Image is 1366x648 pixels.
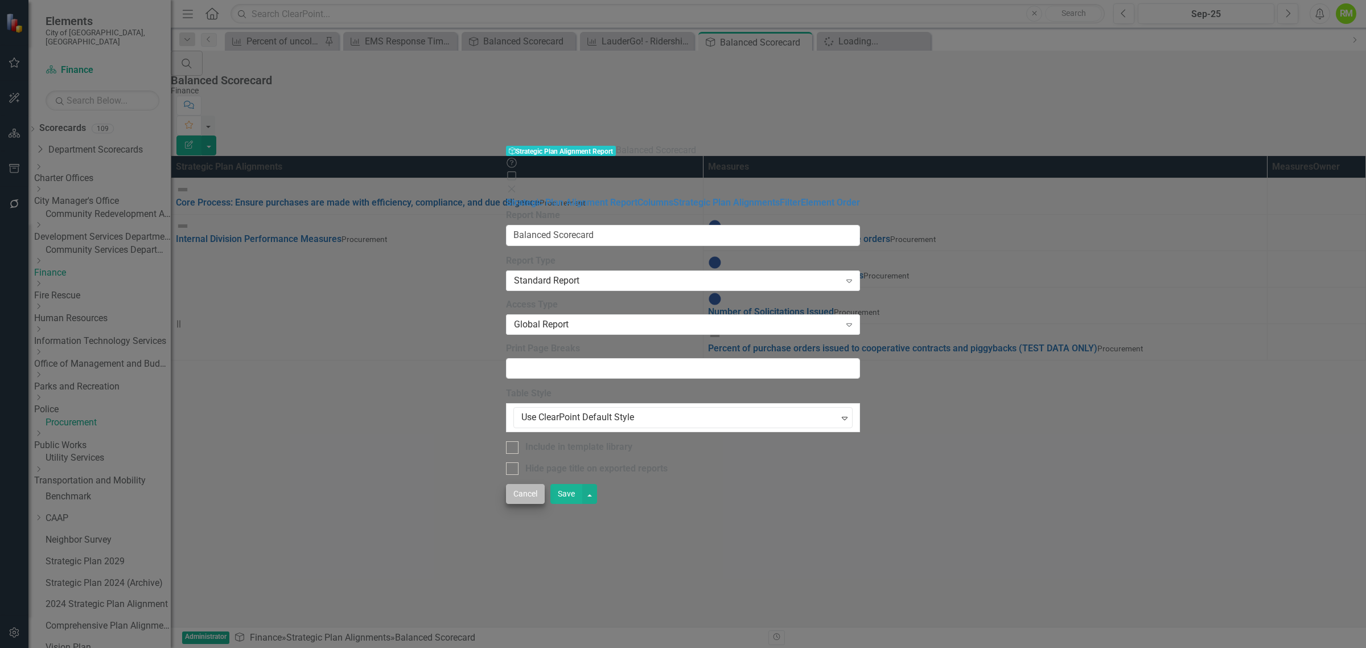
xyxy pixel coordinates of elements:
button: Save [550,484,582,504]
label: Print Page Breaks [506,342,860,355]
label: Report Name [506,209,860,222]
label: Report Type [506,255,860,268]
a: Filter [780,197,801,208]
a: Columns [637,197,673,208]
a: Element Order [801,197,860,208]
span: Balanced Scorecard [616,145,696,155]
div: Include in template library [525,441,632,454]
div: Standard Report [514,274,840,288]
span: Strategic Plan Alignment Report [506,146,616,157]
button: Cancel [506,484,545,504]
div: Global Report [514,318,840,331]
div: Hide page title on exported reports [525,462,668,475]
label: Access Type [506,298,860,311]
label: Table Style [506,387,860,400]
input: Report Name [506,225,860,246]
a: Strategic Plan Alignments [673,197,780,208]
a: Strategic Plan Alignment Report [506,197,637,208]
